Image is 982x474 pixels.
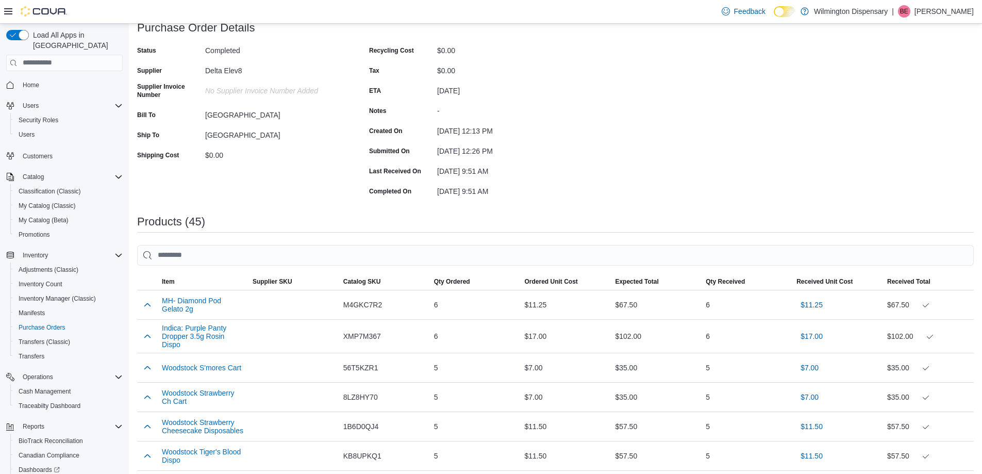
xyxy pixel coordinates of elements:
[19,309,45,317] span: Manifests
[702,295,792,315] div: 6
[162,448,244,464] button: Woodstock Tiger's Blood Dispo
[10,127,127,142] button: Users
[14,214,123,226] span: My Catalog (Beta)
[10,384,127,399] button: Cash Management
[19,352,44,361] span: Transfers
[10,227,127,242] button: Promotions
[430,273,521,290] button: Qty Ordered
[887,362,970,374] div: $35.00
[369,127,403,135] label: Created On
[796,357,823,378] button: $7.00
[525,277,578,286] span: Ordered Unit Cost
[19,79,43,91] a: Home
[718,1,770,22] a: Feedback
[248,273,339,290] button: Supplier SKU
[19,371,123,383] span: Operations
[611,357,702,378] div: $35.00
[205,62,343,75] div: Delta Elev8
[14,228,54,241] a: Promotions
[2,370,127,384] button: Operations
[19,295,96,303] span: Inventory Manager (Classic)
[14,185,85,198] a: Classification (Classic)
[14,449,123,462] span: Canadian Compliance
[615,277,658,286] span: Expected Total
[19,202,76,210] span: My Catalog (Classic)
[19,280,62,288] span: Inventory Count
[23,422,44,431] span: Reports
[162,324,244,349] button: Indica: Purple Panty Dropper 3.5g Rosin Dispo
[14,336,74,348] a: Transfers (Classic)
[10,184,127,199] button: Classification (Classic)
[430,446,521,466] div: 5
[19,171,48,183] button: Catalog
[801,300,823,310] span: $11.25
[611,446,702,466] div: $57.50
[437,143,575,155] div: [DATE] 12:26 PM
[19,266,78,274] span: Adjustments (Classic)
[137,67,162,75] label: Supplier
[137,111,156,119] label: Bill To
[521,416,611,437] div: $11.50
[343,362,378,374] span: 56T5KZR1
[14,292,123,305] span: Inventory Manager (Classic)
[369,107,386,115] label: Notes
[14,350,48,363] a: Transfers
[14,400,85,412] a: Traceabilty Dashboard
[10,320,127,335] button: Purchase Orders
[19,420,48,433] button: Reports
[137,22,255,34] h3: Purchase Order Details
[19,130,35,139] span: Users
[914,5,974,18] p: [PERSON_NAME]
[23,373,53,381] span: Operations
[19,402,80,410] span: Traceabilty Dashboard
[14,292,100,305] a: Inventory Manager (Classic)
[23,173,44,181] span: Catalog
[14,228,123,241] span: Promotions
[19,249,123,261] span: Inventory
[14,114,62,126] a: Security Roles
[801,451,823,461] span: $11.50
[19,149,123,162] span: Customers
[14,350,123,363] span: Transfers
[702,416,792,437] div: 5
[796,295,827,315] button: $11.25
[887,450,970,462] div: $57.50
[434,277,470,286] span: Qty Ordered
[887,391,970,403] div: $35.00
[887,330,970,342] div: $102.00
[343,391,378,403] span: 8LZ8HY70
[900,5,908,18] span: BE
[814,5,888,18] p: Wilmington Dispensary
[253,277,292,286] span: Supplier SKU
[10,113,127,127] button: Security Roles
[796,387,823,407] button: $7.00
[430,416,521,437] div: 5
[702,446,792,466] div: 5
[14,128,39,141] a: Users
[343,330,381,342] span: XMP7M367
[162,297,244,313] button: MH- Diamond Pod Gelato 2g
[10,199,127,213] button: My Catalog (Classic)
[521,387,611,407] div: $7.00
[14,307,49,319] a: Manifests
[19,100,123,112] span: Users
[162,277,175,286] span: Item
[162,418,244,435] button: Woodstock Strawberry Cheesecake Disposables
[801,392,819,402] span: $7.00
[14,400,123,412] span: Traceabilty Dashboard
[521,357,611,378] div: $7.00
[343,277,381,286] span: Catalog SKU
[205,127,343,139] div: [GEOGRAPHIC_DATA]
[14,278,123,290] span: Inventory Count
[29,30,123,51] span: Load All Apps in [GEOGRAPHIC_DATA]
[14,185,123,198] span: Classification (Classic)
[19,387,71,396] span: Cash Management
[892,5,894,18] p: |
[2,99,127,113] button: Users
[14,307,123,319] span: Manifests
[10,349,127,364] button: Transfers
[887,420,970,433] div: $57.50
[437,123,575,135] div: [DATE] 12:13 PM
[14,435,87,447] a: BioTrack Reconciliation
[14,385,123,398] span: Cash Management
